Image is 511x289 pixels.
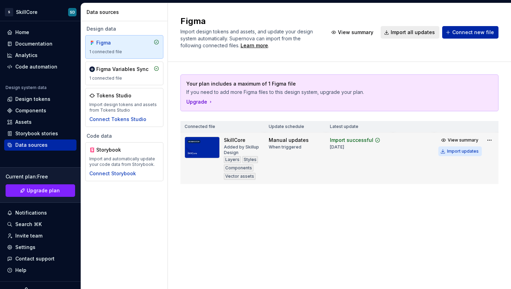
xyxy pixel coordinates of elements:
div: Help [15,267,26,274]
button: SSkillCoreSD [1,5,79,19]
div: 1 connected file [89,75,159,81]
a: Home [4,27,76,38]
div: Layers [224,156,241,163]
div: Code data [85,133,163,139]
a: Assets [4,117,76,128]
div: Components [15,107,46,114]
button: View summary [438,135,482,145]
button: Upgrade plan [6,184,75,197]
button: Import all updates [381,26,439,39]
div: 1 connected file [89,49,159,55]
div: Search ⌘K [15,221,42,228]
div: Import successful [330,137,373,144]
div: Documentation [15,40,52,47]
div: Data sources [15,142,48,148]
div: [DATE] [330,144,344,150]
button: Search ⌘K [4,219,76,230]
div: S [5,8,13,16]
span: Import all updates [391,29,435,36]
span: Import design tokens and assets, and update your design system automatically. Supernova can impor... [180,29,314,48]
div: Notifications [15,209,47,216]
button: Upgrade [186,98,213,105]
button: Import updates [438,146,482,156]
div: Analytics [15,52,38,59]
div: Settings [15,244,35,251]
div: Vector assets [224,173,255,180]
div: Figma Variables Sync [96,66,148,73]
a: Figma Variables Sync1 connected file [85,62,163,85]
div: Contact support [15,255,55,262]
button: Connect Storybook [89,170,136,177]
div: SD [70,9,75,15]
a: Storybook stories [4,128,76,139]
a: StorybookImport and automatically update your code data from Storybook.Connect Storybook [85,142,163,181]
th: Connected file [180,121,265,133]
div: Components [224,164,253,171]
div: Tokens Studio [96,92,131,99]
div: Figma [96,39,130,46]
div: Assets [15,119,32,126]
div: Import design tokens and assets from Tokens Studio [89,102,159,113]
div: Design data [85,25,163,32]
a: Documentation [4,38,76,49]
span: Connect new file [452,29,494,36]
div: SkillCore [16,9,38,16]
div: Current plan : Free [6,173,75,180]
div: Styles [242,156,258,163]
a: Figma1 connected file [85,35,163,59]
a: Invite team [4,230,76,241]
a: Components [4,105,76,116]
div: Data sources [87,9,165,16]
div: Added by Skillup Design [224,144,260,155]
div: When triggered [269,144,301,150]
div: Import and automatically update your code data from Storybook. [89,156,159,167]
h2: Figma [180,16,319,27]
a: Code automation [4,61,76,72]
span: . [240,43,269,48]
button: Connect new file [442,26,498,39]
span: View summary [338,29,373,36]
div: Invite team [15,232,42,239]
div: Manual updates [269,137,309,144]
div: Import updates [447,148,479,154]
a: Settings [4,242,76,253]
a: Design tokens [4,94,76,105]
button: Connect Tokens Studio [89,116,146,123]
a: Data sources [4,139,76,151]
div: Design system data [6,85,47,90]
div: Home [15,29,29,36]
a: Learn more [241,42,268,49]
div: SkillCore [224,137,245,144]
p: Your plan includes a maximum of 1 Figma file [186,80,444,87]
div: Storybook [96,146,130,153]
a: Analytics [4,50,76,61]
div: Code automation [15,63,57,70]
p: If you need to add more Figma files to this design system, upgrade your plan. [186,89,444,96]
button: Help [4,265,76,276]
a: Tokens StudioImport design tokens and assets from Tokens StudioConnect Tokens Studio [85,88,163,127]
th: Latest update [326,121,393,133]
div: Storybook stories [15,130,58,137]
span: View summary [448,137,478,143]
button: Contact support [4,253,76,264]
span: Upgrade plan [27,187,60,194]
button: Notifications [4,207,76,218]
th: Update schedule [265,121,326,133]
div: Design tokens [15,96,50,103]
button: View summary [328,26,378,39]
